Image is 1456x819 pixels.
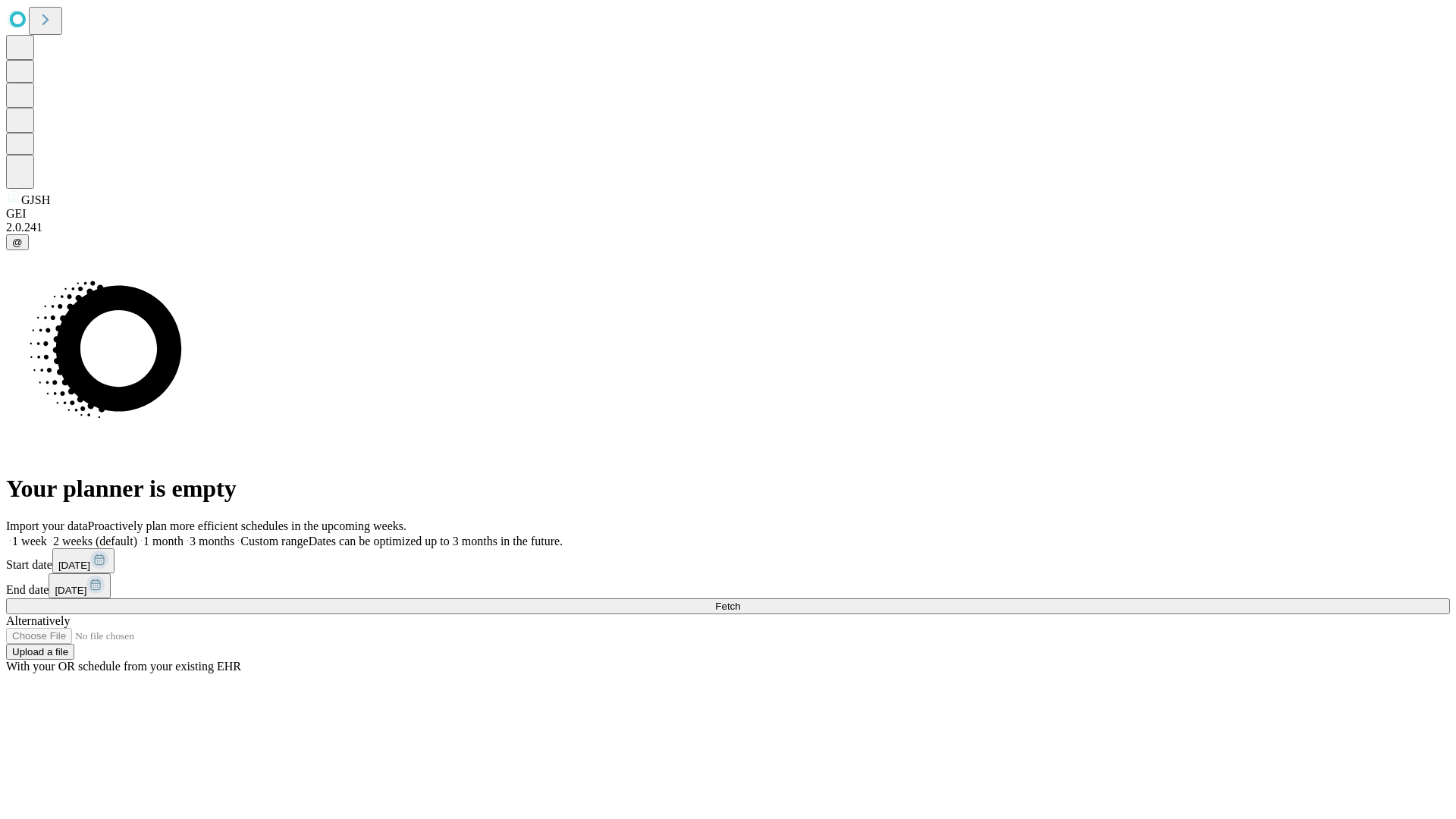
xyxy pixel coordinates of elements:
button: [DATE] [52,548,115,573]
span: Import your data [6,519,88,532]
span: 3 months [190,535,234,548]
span: Fetch [715,601,740,612]
span: Custom range [240,535,308,548]
div: 2.0.241 [6,221,1450,234]
button: Upload a file [6,644,74,660]
span: Proactively plan more efficient schedules in the upcoming weeks. [88,519,406,532]
div: Start date [6,548,1450,573]
div: End date [6,573,1450,598]
div: GEI [6,207,1450,221]
button: [DATE] [49,573,111,598]
span: [DATE] [55,585,86,596]
button: Fetch [6,598,1450,614]
span: @ [12,237,23,248]
span: Alternatively [6,614,70,627]
span: 1 month [143,535,184,548]
h1: Your planner is empty [6,475,1450,503]
span: [DATE] [58,560,90,571]
button: @ [6,234,29,250]
span: 1 week [12,535,47,548]
span: With your OR schedule from your existing EHR [6,660,241,673]
span: 2 weeks (default) [53,535,137,548]
span: Dates can be optimized up to 3 months in the future. [309,535,563,548]
span: GJSH [21,193,50,206]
